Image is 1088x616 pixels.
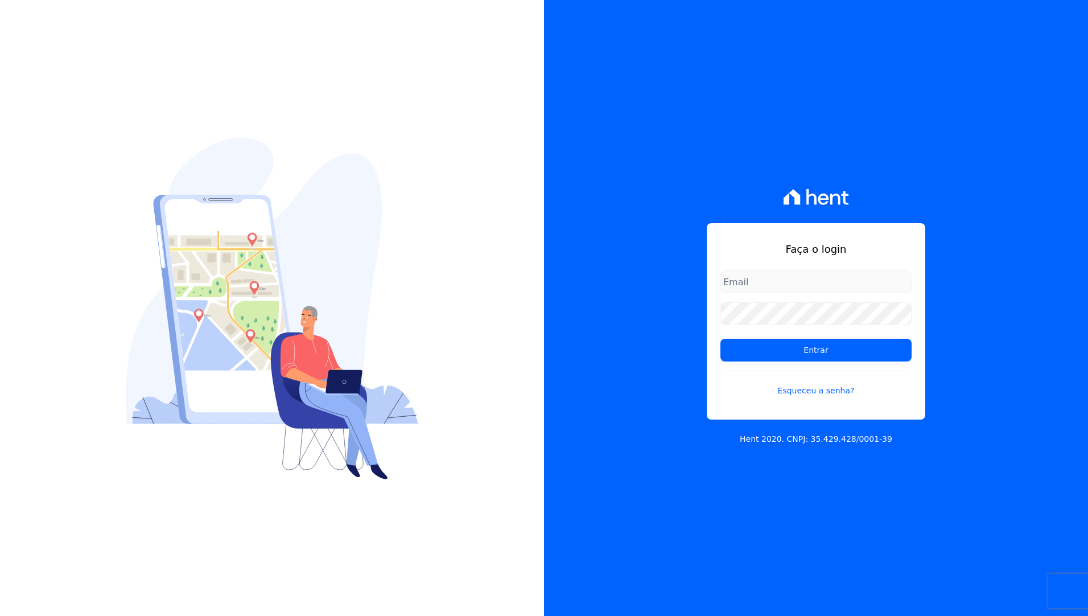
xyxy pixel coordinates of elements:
[740,433,892,445] p: Hent 2020. CNPJ: 35.429.428/0001-39
[720,339,912,362] input: Entrar
[126,137,418,479] img: Login
[720,241,912,257] h1: Faça o login
[720,371,912,397] a: Esqueceu a senha?
[720,270,912,293] input: Email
